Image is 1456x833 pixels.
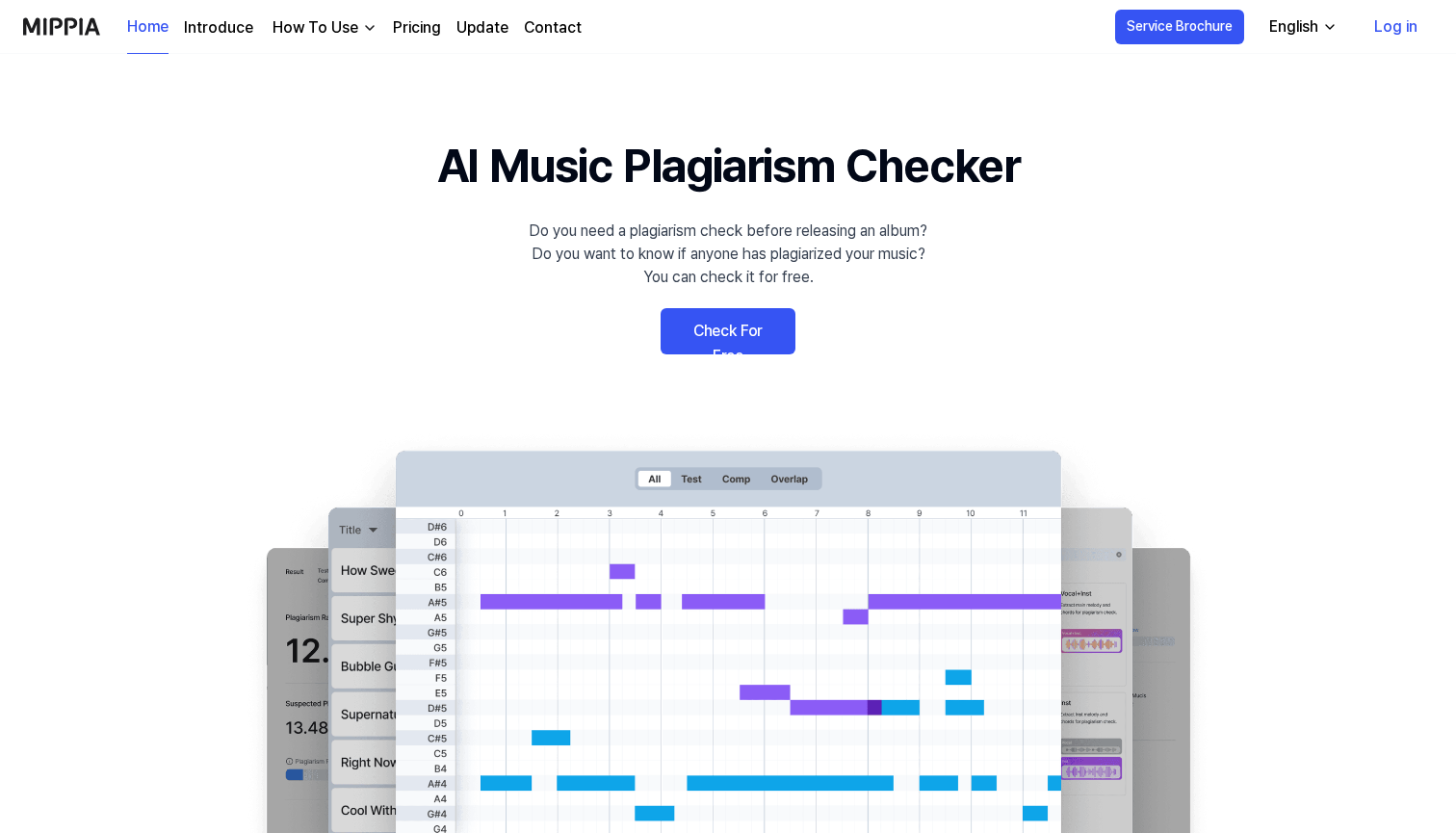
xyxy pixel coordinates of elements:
a: Home [127,1,169,54]
a: Update [456,16,508,39]
button: Service Brochure [1115,10,1244,44]
div: How To Use [269,16,362,39]
a: Pricing [393,16,441,39]
h1: AI Music Plagiarism Checker [437,131,1020,200]
button: English [1254,8,1349,46]
a: Introduce [184,16,253,39]
div: Do you need a plagiarism check before releasing an album? Do you want to know if anyone has plagi... [529,220,927,289]
img: down [362,20,377,36]
button: How To Use [269,16,377,39]
div: English [1265,15,1322,39]
a: Contact [524,16,582,39]
a: Check For Free [661,308,795,354]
